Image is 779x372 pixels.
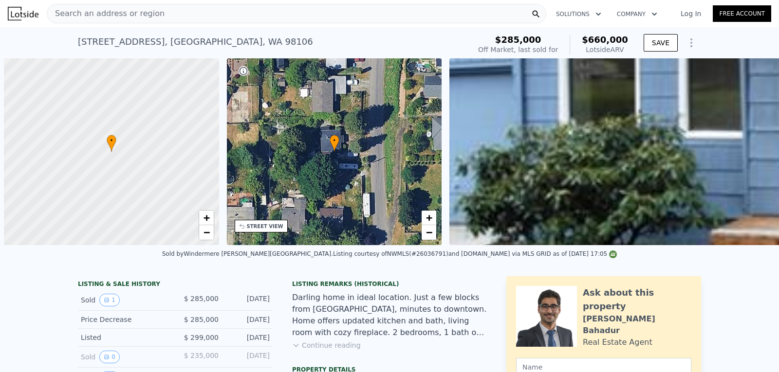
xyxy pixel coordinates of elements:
[478,45,558,54] div: Off Market, last sold for
[495,35,541,45] span: $285,000
[81,351,167,363] div: Sold
[47,8,165,19] span: Search an address or region
[583,313,691,337] div: [PERSON_NAME] Bahadur
[162,250,333,257] div: Sold by Windermere [PERSON_NAME][GEOGRAPHIC_DATA] .
[583,337,652,348] div: Real Estate Agent
[226,315,270,324] div: [DATE]
[292,340,361,350] button: Continue reading
[548,5,609,23] button: Solutions
[184,352,219,359] span: $ 235,000
[226,294,270,306] div: [DATE]
[99,351,120,363] button: View historical data
[330,136,339,145] span: •
[682,33,701,53] button: Show Options
[81,294,167,306] div: Sold
[713,5,771,22] a: Free Account
[426,226,432,238] span: −
[422,225,436,240] a: Zoom out
[669,9,713,18] a: Log In
[78,280,273,290] div: LISTING & SALE HISTORY
[184,316,219,323] span: $ 285,000
[184,295,219,302] span: $ 285,000
[99,294,120,306] button: View historical data
[609,250,617,258] img: NWMLS Logo
[8,7,38,20] img: Lotside
[203,226,209,238] span: −
[292,292,487,338] div: Darling home in ideal location. Just a few blocks from [GEOGRAPHIC_DATA], minutes to downtown. Ho...
[609,5,665,23] button: Company
[199,211,214,225] a: Zoom in
[583,286,691,313] div: Ask about this property
[426,212,432,224] span: +
[226,351,270,363] div: [DATE]
[292,280,487,288] div: Listing Remarks (Historical)
[81,315,167,324] div: Price Decrease
[582,35,628,45] span: $660,000
[330,135,339,152] div: •
[422,211,436,225] a: Zoom in
[203,212,209,224] span: +
[199,225,214,240] a: Zoom out
[582,45,628,54] div: Lotside ARV
[81,333,167,342] div: Listed
[107,136,116,145] span: •
[226,333,270,342] div: [DATE]
[184,334,219,341] span: $ 299,000
[78,35,313,49] div: [STREET_ADDRESS] , [GEOGRAPHIC_DATA] , WA 98106
[333,250,617,257] div: Listing courtesy of NWMLS (#26036791) and [DOMAIN_NAME] via MLS GRID as of [DATE] 17:05
[107,135,116,152] div: •
[247,223,283,230] div: STREET VIEW
[644,34,678,52] button: SAVE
